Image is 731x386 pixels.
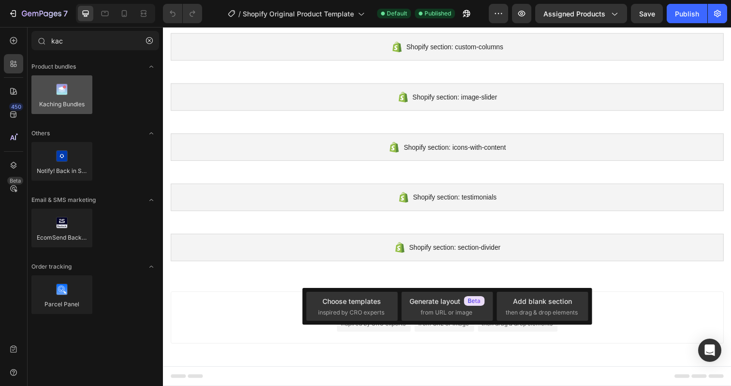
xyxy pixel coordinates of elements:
[631,4,663,23] button: Save
[262,286,313,297] div: Generate layout
[322,296,381,306] div: Choose templates
[667,4,707,23] button: Publish
[31,31,159,50] input: Search Shopify Apps
[238,9,241,19] span: /
[7,177,23,185] div: Beta
[535,4,627,23] button: Assigned Products
[409,296,485,306] div: Generate layout
[261,299,312,307] span: from URL or image
[63,8,68,19] p: 7
[421,308,472,317] span: from URL or image
[513,296,572,306] div: Add blank section
[144,59,159,74] span: Toggle open
[31,196,96,204] span: Email & SMS marketing
[243,9,354,19] span: Shopify Original Product Template
[31,262,72,271] span: Order tracking
[163,4,202,23] div: Undo/Redo
[318,308,384,317] span: inspired by CRO experts
[9,103,23,111] div: 450
[424,9,451,18] span: Published
[387,9,407,18] span: Default
[163,27,731,386] iframe: Design area
[255,168,341,180] span: Shopify section: testimonials
[144,126,159,141] span: Toggle open
[675,9,699,19] div: Publish
[31,129,50,138] span: Others
[639,10,655,18] span: Save
[144,259,159,274] span: Toggle open
[4,4,72,23] button: 7
[267,265,313,275] span: Add section
[698,339,721,362] div: Open Intercom Messenger
[181,299,248,307] span: inspired by CRO experts
[543,9,605,19] span: Assigned Products
[506,308,578,317] span: then drag & drop elements
[325,299,397,307] span: then drag & drop elements
[186,286,245,297] div: Choose templates
[144,192,159,208] span: Toggle open
[255,66,341,77] span: Shopify section: image-slider
[333,286,392,297] div: Add blank section
[31,62,76,71] span: Product bundles
[251,219,345,231] span: Shopify section: section-divider
[246,117,350,129] span: Shopify section: icons-with-content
